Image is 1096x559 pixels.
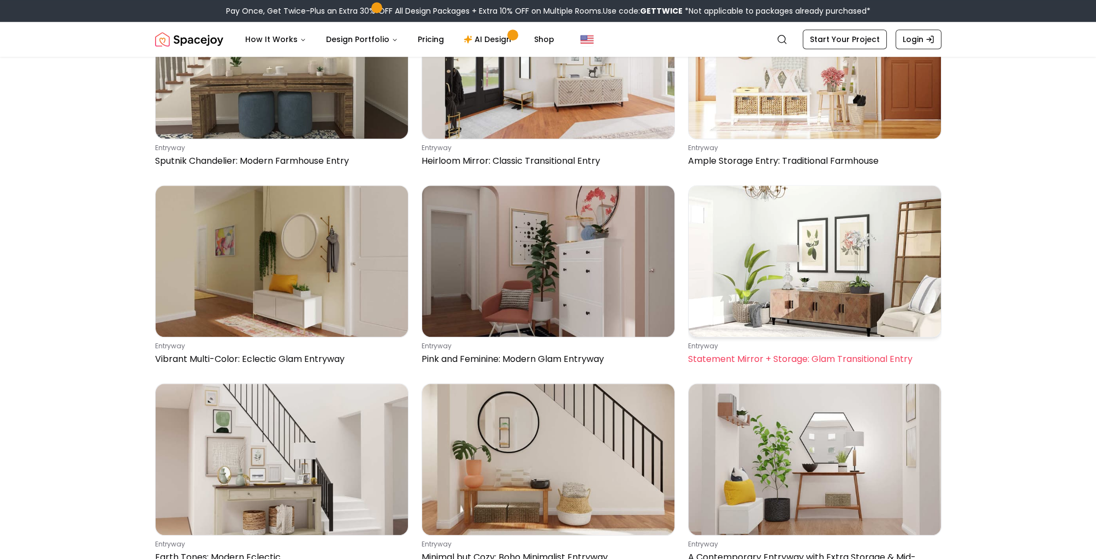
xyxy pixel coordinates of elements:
[688,185,941,370] a: Statement Mirror + Storage: Glam Transitional EntryentrywayStatement Mirror + Storage: Glam Trans...
[683,5,870,16] span: *Not applicable to packages already purchased*
[156,186,408,337] img: Vibrant Multi-Color: Eclectic Glam Entryway
[155,144,404,152] p: entryway
[689,384,941,535] img: A Contemporary Entryway with Extra Storage & Mid-Century Vibes
[317,28,407,50] button: Design Portfolio
[688,154,937,168] p: Ample Storage Entry: Traditional Farmhouse
[422,186,674,337] img: Pink and Feminine: Modern Glam Entryway
[236,28,315,50] button: How It Works
[896,29,941,49] a: Login
[422,540,671,549] p: entryway
[155,22,941,57] nav: Global
[155,28,223,50] img: Spacejoy Logo
[688,342,937,350] p: entryway
[155,185,408,370] a: Vibrant Multi-Color: Eclectic Glam EntrywayentrywayVibrant Multi-Color: Eclectic Glam Entryway
[525,28,563,50] a: Shop
[155,342,404,350] p: entryway
[422,384,674,535] img: Minimal but Cozy: Boho Minimalist Entryway
[155,154,404,168] p: Sputnik Chandelier: Modern Farmhouse Entry
[155,353,404,366] p: Vibrant Multi-Color: Eclectic Glam Entryway
[603,5,683,16] span: Use code:
[422,154,671,168] p: Heirloom Mirror: Classic Transitional Entry
[580,33,594,46] img: United States
[688,540,937,549] p: entryway
[422,144,671,152] p: entryway
[422,185,675,370] a: Pink and Feminine: Modern Glam EntrywayentrywayPink and Feminine: Modern Glam Entryway
[689,186,941,337] img: Statement Mirror + Storage: Glam Transitional Entry
[156,384,408,535] img: Earth Tones: Modern Eclectic
[803,29,887,49] a: Start Your Project
[236,28,563,50] nav: Main
[688,144,937,152] p: entryway
[409,28,453,50] a: Pricing
[422,353,671,366] p: Pink and Feminine: Modern Glam Entryway
[422,342,671,350] p: entryway
[155,28,223,50] a: Spacejoy
[226,5,870,16] div: Pay Once, Get Twice-Plus an Extra 30% OFF All Design Packages + Extra 10% OFF on Multiple Rooms.
[455,28,523,50] a: AI Design
[640,5,683,16] b: GETTWICE
[155,540,404,549] p: entryway
[688,353,937,366] p: Statement Mirror + Storage: Glam Transitional Entry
